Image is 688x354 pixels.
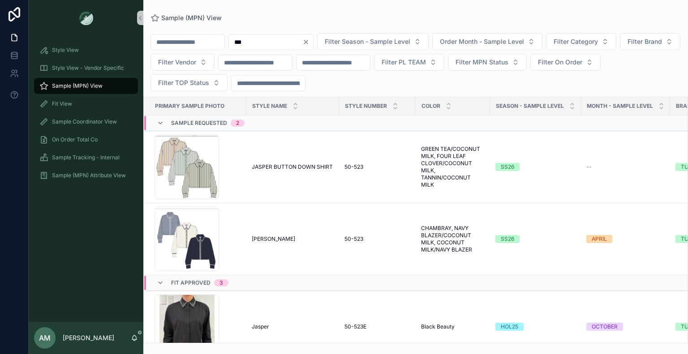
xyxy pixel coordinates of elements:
[34,149,138,166] a: Sample Tracking - Internal
[63,333,114,342] p: [PERSON_NAME]
[158,78,209,87] span: Filter TOP Status
[34,96,138,112] a: Fit View
[161,13,222,22] span: Sample (MPN) View
[236,119,239,127] div: 2
[150,74,228,91] button: Select Button
[554,37,598,46] span: Filter Category
[628,37,662,46] span: Filter Brand
[456,58,508,67] span: Filter MPN Status
[344,323,410,330] a: 50-523E
[592,323,618,331] div: OCTOBER
[421,225,485,253] a: CHAMBRAY, NAVY BLAZER/COCONUT MILK, COCONUT MILK/NAVY BLAZER
[382,58,426,67] span: Filter PL TEAM
[344,235,410,243] a: 50-523
[52,82,103,90] span: Sample (MPN) View
[586,235,665,243] a: APRIL
[344,235,363,243] span: 50-523
[586,323,665,331] a: OCTOBER
[155,102,224,110] span: PRIMARY SAMPLE PHOTO
[448,54,527,71] button: Select Button
[34,167,138,183] a: Sample (MPN) Attribute View
[52,118,117,125] span: Sample Coordinator View
[34,132,138,148] a: On Order Total Co
[219,279,223,286] div: 3
[421,102,440,110] span: Color
[34,60,138,76] a: Style View - Vendor Specific
[432,33,542,50] button: Select Button
[29,36,143,195] div: scrollable content
[79,11,93,25] img: App logo
[52,172,126,179] span: Sample (MPN) Attribute View
[530,54,601,71] button: Select Button
[34,78,138,94] a: Sample (MPN) View
[440,37,524,46] span: Order Month - Sample Level
[495,235,576,243] a: SS26
[302,38,313,46] button: Clear
[158,58,196,67] span: Filter Vendor
[592,235,607,243] div: APRIL
[620,33,680,50] button: Select Button
[52,47,79,54] span: Style View
[421,145,485,188] a: GREEN TEA/COCONUT MILK, FOUR LEAF CLOVER/COCONUT MILK, TANNIN/COCONUT MILK
[252,102,287,110] span: Style Name
[345,102,387,110] span: Style Number
[52,154,120,161] span: Sample Tracking - Internal
[150,13,222,22] a: Sample (MPN) View
[34,42,138,58] a: Style View
[52,64,124,72] span: Style View - Vendor Specific
[252,323,334,330] a: Jasper
[587,102,653,110] span: MONTH - SAMPLE LEVEL
[501,323,518,331] div: HOL25
[501,163,514,171] div: SS26
[546,33,616,50] button: Select Button
[586,163,592,171] span: --
[344,163,410,171] a: 50-523
[317,33,429,50] button: Select Button
[171,119,227,127] span: Sample Requested
[252,235,295,243] span: [PERSON_NAME]
[34,114,138,130] a: Sample Coordinator View
[52,100,72,107] span: Fit View
[421,323,455,330] span: Black Beauty
[374,54,444,71] button: Select Button
[344,323,366,330] span: 50-523E
[586,163,665,171] a: --
[150,54,215,71] button: Select Button
[421,323,485,330] a: Black Beauty
[501,235,514,243] div: SS26
[252,163,334,171] a: JASPER BUTTON DOWN SHIRT
[252,323,269,330] span: Jasper
[538,58,582,67] span: Filter On Order
[344,163,363,171] span: 50-523
[171,279,211,286] span: Fit Approved
[495,323,576,331] a: HOL25
[495,163,576,171] a: SS26
[39,333,51,343] span: AM
[496,102,564,110] span: Season - Sample Level
[325,37,410,46] span: Filter Season - Sample Level
[52,136,98,143] span: On Order Total Co
[252,163,333,171] span: JASPER BUTTON DOWN SHIRT
[252,235,334,243] a: [PERSON_NAME]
